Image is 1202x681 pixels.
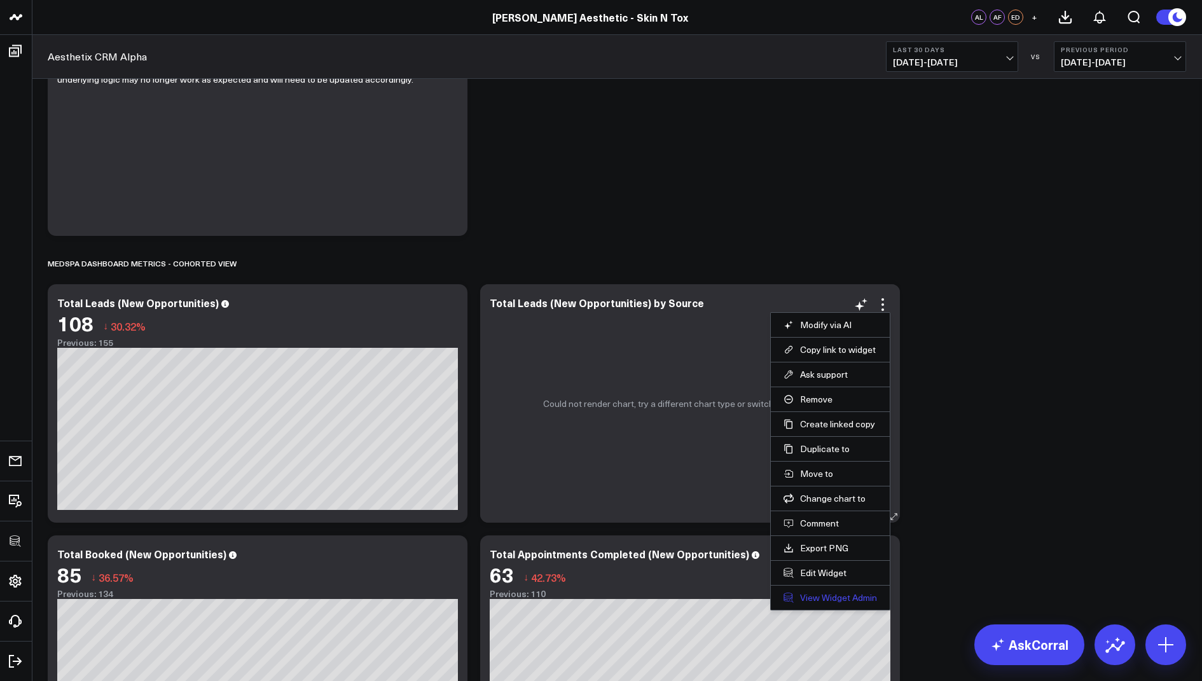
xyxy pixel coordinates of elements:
span: [DATE] - [DATE] [893,57,1011,67]
button: Remove [784,394,877,405]
a: Aesthetix CRM Alpha [48,50,147,64]
div: AL [971,10,986,25]
b: Previous Period [1061,46,1179,53]
a: SQL Client [4,530,28,553]
span: 42.73% [531,570,566,584]
button: Move to [784,468,877,479]
div: 85 [57,563,81,586]
div: Previous: 134 [57,589,458,599]
div: Total Booked (New Opportunities) [57,547,226,561]
button: Modify via AI [784,319,877,331]
span: 30.32% [111,319,146,333]
div: 63 [490,563,514,586]
span: 36.57% [99,570,134,584]
div: 108 [57,312,93,334]
b: Last 30 Days [893,46,1011,53]
span: ↓ [523,569,528,586]
div: VS [1025,53,1047,60]
div: Previous: 155 [57,338,458,348]
div: Total Leads (New Opportunities) by Source [490,296,704,310]
button: Create linked copy [784,418,877,430]
span: ↓ [91,569,96,586]
span: + [1032,13,1037,22]
button: + [1026,10,1042,25]
button: Duplicate to [784,443,877,455]
div: Previous: 110 [490,589,890,599]
button: Change chart to [784,493,877,504]
span: [DATE] - [DATE] [1061,57,1179,67]
a: View Widget Admin [784,592,877,603]
div: Total Appointments Completed (New Opportunities) [490,547,749,561]
a: Log Out [4,650,28,673]
button: Last 30 Days[DATE]-[DATE] [886,41,1018,72]
button: Edit Widget [784,567,877,579]
button: Previous Period[DATE]-[DATE] [1054,41,1186,72]
div: MEDSPA DASHBOARD METRICS - COHORTED VIEW [48,249,237,278]
div: AF [990,10,1005,25]
div: Total Leads (New Opportunities) [57,296,219,310]
a: Export PNG [784,542,877,554]
p: Could not render chart, try a different chart type or switch to table format. [543,399,837,409]
span: ↓ [103,318,108,334]
div: ED [1008,10,1023,25]
button: Comment [784,518,877,529]
button: Ask support [784,369,877,380]
a: AskCorral [974,624,1084,665]
button: Copy link to widget [784,344,877,355]
a: [PERSON_NAME] Aesthetic - Skin N Tox [492,10,688,24]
